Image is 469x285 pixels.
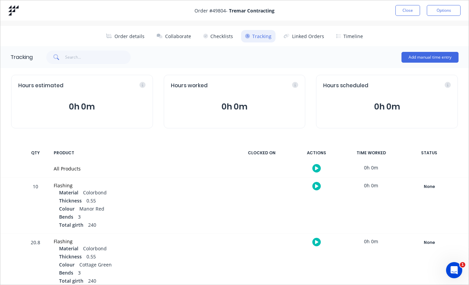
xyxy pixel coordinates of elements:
[241,30,276,42] button: Tracking
[400,146,458,160] div: STATUS
[59,261,228,269] div: Cottage Green
[405,182,454,191] button: None
[153,30,195,42] button: Collaborate
[171,82,208,90] span: Hours worked
[18,100,146,113] button: 0h 0m
[280,30,328,42] button: Linked Orders
[25,146,46,160] div: QTY
[50,146,232,160] div: PRODUCT
[8,5,19,15] img: Factory
[59,277,83,284] span: Total girth
[59,205,75,212] span: Colour
[59,269,228,277] div: 3
[59,213,73,220] span: Bends
[395,5,420,16] button: Close
[25,179,46,233] div: 10
[59,253,82,260] span: Thickness
[59,221,83,228] span: Total girth
[171,100,298,113] button: 0h 0m
[10,53,33,61] div: Tracking
[59,245,228,253] div: Colorbond
[405,238,454,247] button: None
[59,261,75,268] span: Colour
[323,82,368,90] span: Hours scheduled
[405,238,453,247] div: None
[446,262,462,278] iframe: Intercom live chat
[59,205,228,213] div: Manor Red
[54,182,228,189] div: Flashing
[59,197,82,204] span: Thickness
[54,165,228,172] div: All Products
[59,189,228,197] div: Colorbond
[199,30,237,42] button: Checklists
[427,5,461,16] button: Options
[346,160,396,175] div: 0h 0m
[54,238,228,245] div: Flashing
[65,51,131,64] input: Search...
[346,234,396,249] div: 0h 0m
[102,30,149,42] button: Order details
[460,262,465,267] span: 1
[59,213,228,221] div: 3
[59,269,73,276] span: Bends
[291,146,342,160] div: ACTIONS
[405,182,453,191] div: None
[59,253,228,261] div: 0.55
[346,146,396,160] div: TIME WORKED
[401,52,459,63] button: Add manual time entry
[59,189,78,196] span: Material
[59,221,228,229] div: 240
[18,82,63,90] span: Hours estimated
[346,178,396,193] div: 0h 0m
[59,197,228,205] div: 0.55
[229,7,275,14] strong: Tremar Contracting
[59,245,78,252] span: Material
[323,100,451,113] button: 0h 0m
[332,30,367,42] button: Timeline
[236,146,287,160] div: CLOCKED ON
[194,7,275,14] span: Order # 49804 -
